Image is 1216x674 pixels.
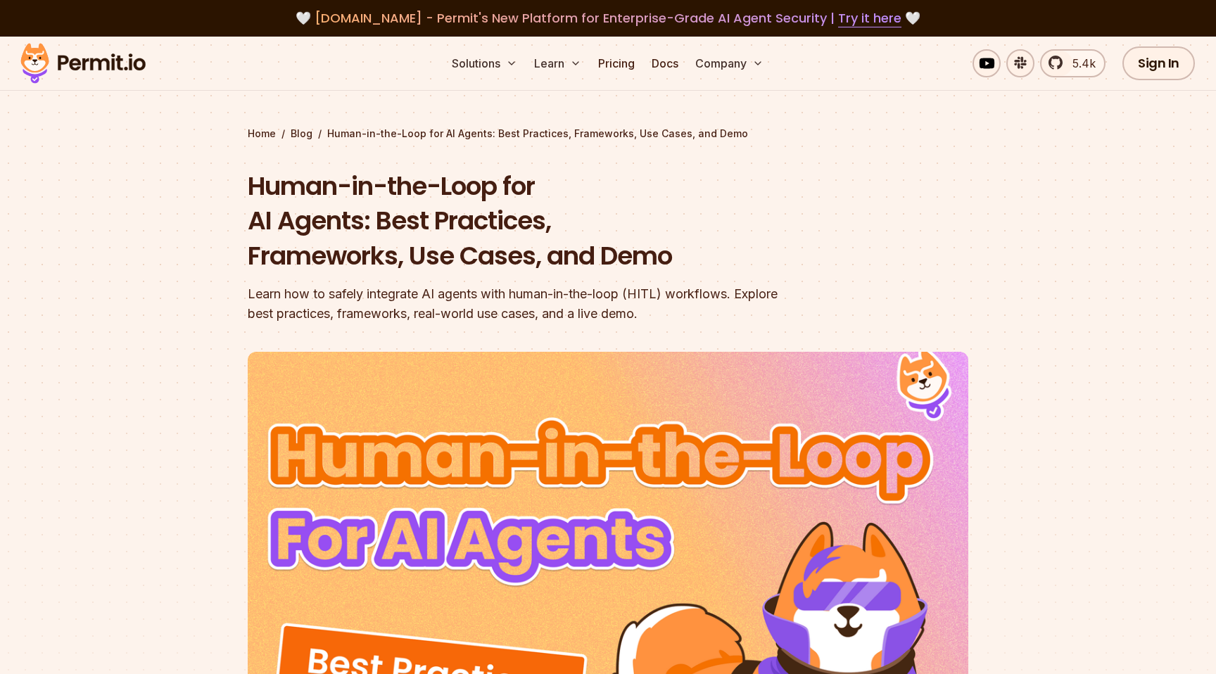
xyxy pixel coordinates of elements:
[528,49,587,77] button: Learn
[248,127,276,141] a: Home
[646,49,684,77] a: Docs
[14,39,152,87] img: Permit logo
[291,127,312,141] a: Blog
[248,284,788,324] div: Learn how to safely integrate AI agents with human-in-the-loop (HITL) workflows. Explore best pra...
[34,8,1182,28] div: 🤍 🤍
[315,9,901,27] span: [DOMAIN_NAME] - Permit's New Platform for Enterprise-Grade AI Agent Security |
[446,49,523,77] button: Solutions
[1064,55,1096,72] span: 5.4k
[690,49,769,77] button: Company
[248,169,788,274] h1: Human-in-the-Loop for AI Agents: Best Practices, Frameworks, Use Cases, and Demo
[1040,49,1106,77] a: 5.4k
[1122,46,1195,80] a: Sign In
[248,127,968,141] div: / /
[593,49,640,77] a: Pricing
[838,9,901,27] a: Try it here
